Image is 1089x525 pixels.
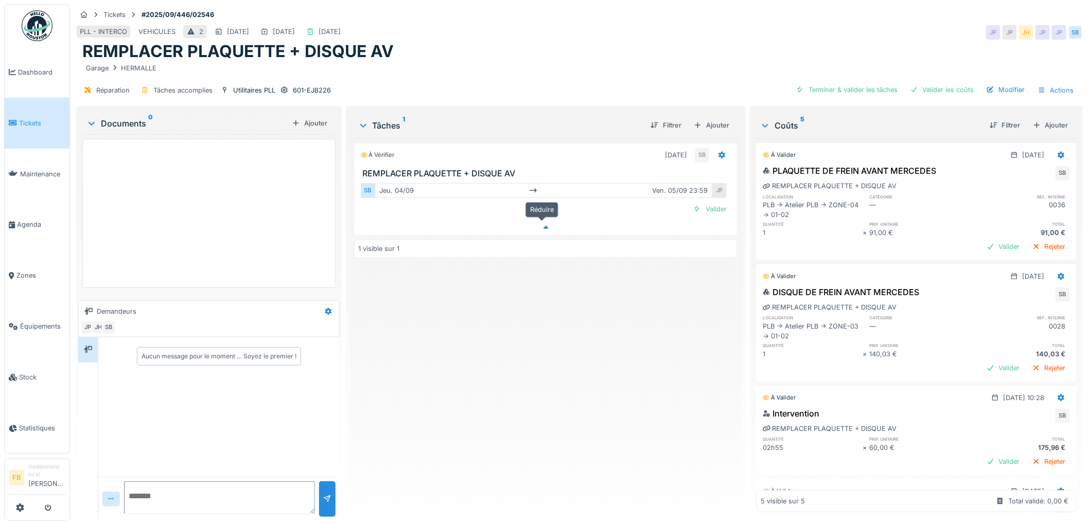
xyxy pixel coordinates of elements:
[28,463,65,479] div: Gestionnaire local
[80,27,127,37] div: PLL - INTERCO
[5,301,69,352] a: Équipements
[19,423,65,433] span: Statistiques
[363,169,733,178] h3: REMPLACER PLAQUETTE + DISQUE AV
[5,352,69,403] a: Stock
[5,47,69,98] a: Dashboard
[361,183,375,198] div: SB
[970,349,1070,359] div: 140,03 €
[763,424,897,433] div: REMPLACER PLAQUETTE + DISQUE AV
[1004,393,1045,403] div: [DATE] 10:28
[142,352,296,361] div: Aucun message pour le moment … Soyez le premier !
[763,151,796,159] div: À valider
[863,349,870,359] div: ×
[16,270,65,280] span: Zones
[375,183,713,198] div: jeu. 04/09 ven. 05/09 23:59
[792,83,902,97] div: Terminer & valider les tâches
[763,165,936,177] div: PLAQUETTE DE FREIN AVANT MERCEDES
[870,193,970,200] h6: catégorie
[870,342,970,349] h6: prix unitaire
[28,463,65,493] li: [PERSON_NAME]
[763,407,819,420] div: Intervention
[986,118,1025,132] div: Filtrer
[761,497,805,506] div: 5 visible sur 5
[690,118,733,132] div: Ajouter
[970,443,1070,452] div: 175,96 €
[982,361,1024,375] div: Valider
[1028,240,1070,254] div: Rejeter
[870,436,970,442] h6: prix unitaire
[227,27,249,37] div: [DATE]
[9,470,24,485] li: FB
[870,443,970,452] div: 60,00 €
[1052,25,1066,40] div: JP
[1033,83,1079,98] div: Actions
[138,27,175,37] div: VEHICULES
[82,42,394,61] h1: REMPLACER PLAQUETTE + DISQUE AV
[763,349,863,359] div: 1
[870,221,970,227] h6: prix unitaire
[5,250,69,301] a: Zones
[712,183,727,198] div: JP
[970,342,1070,349] h6: total
[1056,287,1070,302] div: SB
[870,228,970,238] div: 91,00 €
[148,117,153,130] sup: 0
[293,85,331,95] div: 601-EJ8226
[986,25,1000,40] div: JP
[233,85,275,95] div: Utilitaires PLL
[763,272,796,281] div: À valider
[646,118,686,132] div: Filtrer
[358,119,643,132] div: Tâches
[103,10,126,20] div: Tickets
[763,200,863,220] div: PLB -> Atelier PLB -> ZONE-04 -> 01-02
[20,321,65,331] span: Équipements
[81,320,95,335] div: JP
[763,487,796,496] div: À valider
[763,393,796,402] div: À valider
[870,349,970,359] div: 140,03 €
[970,436,1070,442] h6: total
[1029,118,1073,132] div: Ajouter
[695,148,709,162] div: SB
[1035,25,1050,40] div: JP
[17,220,65,229] span: Agenda
[763,436,863,442] h6: quantité
[97,306,136,316] div: Demandeurs
[763,193,863,200] h6: localisation
[19,118,65,128] span: Tickets
[19,372,65,382] span: Stock
[970,314,1070,321] h6: ref. interne
[18,67,65,77] span: Dashboard
[1028,455,1070,468] div: Rejeter
[970,221,1070,227] h6: total
[101,320,116,335] div: SB
[763,321,863,341] div: PLB -> Atelier PLB -> ZONE-03 -> 01-02
[1056,409,1070,423] div: SB
[199,27,203,37] div: 2
[5,403,69,454] a: Statistiques
[870,314,970,321] h6: catégorie
[982,83,1029,97] div: Modifier
[5,149,69,200] a: Maintenance
[403,119,406,132] sup: 1
[1068,25,1083,40] div: SB
[665,150,687,160] div: [DATE]
[5,98,69,149] a: Tickets
[137,10,218,20] strong: #2025/09/446/02546
[1023,150,1045,160] div: [DATE]
[863,228,870,238] div: ×
[361,151,395,159] div: À vérifier
[763,286,919,298] div: DISQUE DE FREIN AVANT MERCEDES
[763,342,863,349] h6: quantité
[970,321,1070,341] div: 0028
[1003,25,1017,40] div: JP
[763,228,863,238] div: 1
[1023,486,1045,496] div: [DATE]
[288,116,331,130] div: Ajouter
[970,200,1070,220] div: 0036
[153,85,213,95] div: Tâches accomplies
[91,320,106,335] div: JH
[870,200,970,220] div: —
[359,244,400,254] div: 1 visible sur 1
[20,169,65,179] span: Maintenance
